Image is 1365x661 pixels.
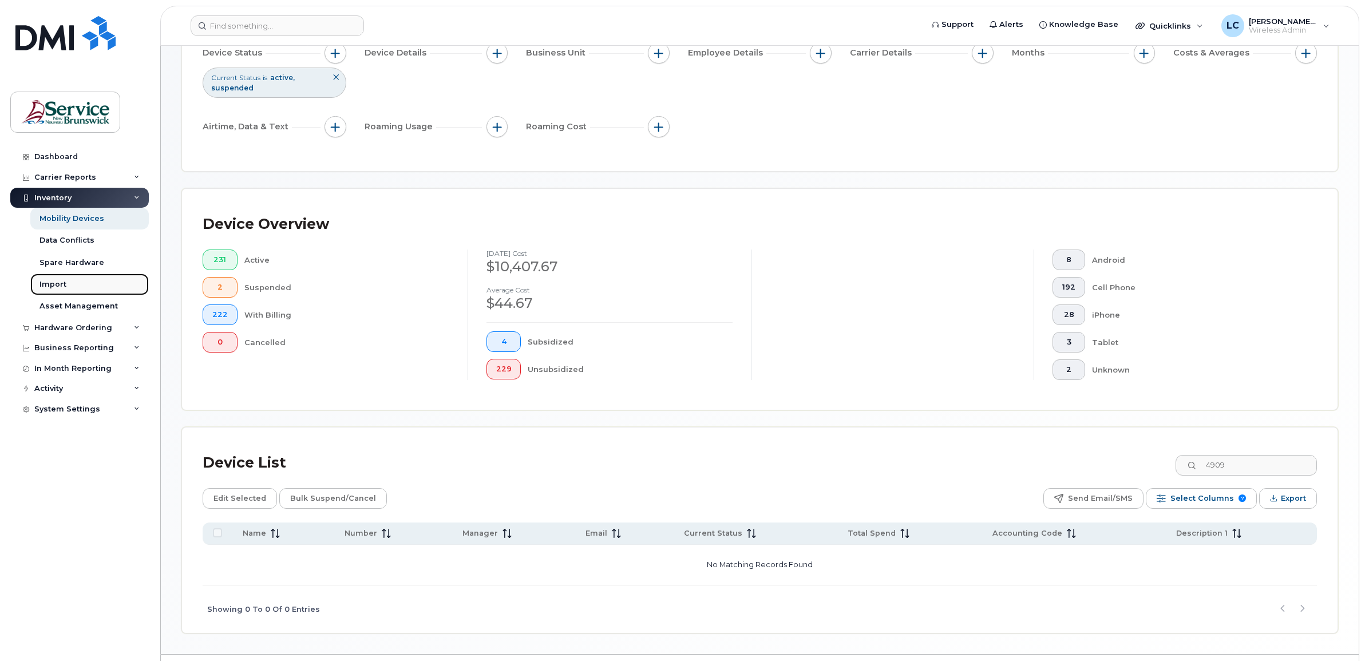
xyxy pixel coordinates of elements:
div: Subsidized [528,331,732,352]
div: Lenentine, Carrie (EECD/EDPE) [1213,14,1338,37]
span: [PERSON_NAME] (EECD/EDPE) [1249,17,1317,26]
div: Suspended [244,277,449,298]
span: 2 [1062,365,1075,374]
span: 229 [496,365,512,374]
span: Description 1 [1176,528,1228,539]
span: 7 [1239,494,1246,502]
div: Cell Phone [1092,277,1299,298]
button: 0 [203,332,238,353]
span: LC [1226,19,1239,33]
div: Quicklinks [1127,14,1211,37]
h4: [DATE] cost [486,250,733,257]
span: Roaming Usage [365,121,436,133]
span: 8 [1062,255,1075,264]
span: Quicklinks [1149,21,1191,30]
span: Roaming Cost [526,121,590,133]
span: Edit Selected [213,490,266,507]
button: 192 [1053,277,1085,298]
div: Unsubsidized [528,359,732,379]
a: Knowledge Base [1031,13,1126,36]
span: 222 [212,310,228,319]
span: Device Details [365,47,430,59]
span: 0 [212,338,228,347]
span: Months [1012,47,1048,59]
span: 4 [496,337,512,346]
span: Wireless Admin [1249,26,1317,35]
button: 8 [1053,250,1085,270]
span: Name [243,528,266,539]
span: Manager [462,528,498,539]
span: 192 [1062,283,1075,292]
input: Search Device List ... [1176,455,1317,476]
button: 3 [1053,332,1085,353]
div: Unknown [1092,359,1299,380]
p: No Matching Records Found [207,549,1312,580]
div: Cancelled [244,332,449,353]
span: Send Email/SMS [1068,490,1133,507]
span: Costs & Averages [1173,47,1253,59]
span: 2 [212,283,228,292]
span: active [270,73,295,82]
span: Showing 0 To 0 Of 0 Entries [207,601,320,618]
button: 2 [1053,359,1085,380]
h4: Average cost [486,286,733,294]
span: Export [1281,490,1306,507]
div: Device List [203,448,286,478]
span: Employee Details [688,47,766,59]
button: 231 [203,250,238,270]
input: Find something... [191,15,364,36]
span: Email [585,528,607,539]
button: Bulk Suspend/Cancel [279,488,387,509]
div: Android [1092,250,1299,270]
span: suspended [211,84,254,92]
span: Current Status [211,73,260,82]
button: Send Email/SMS [1043,488,1144,509]
span: Knowledge Base [1049,19,1118,30]
span: Alerts [999,19,1023,30]
span: Accounting Code [992,528,1062,539]
div: iPhone [1092,304,1299,325]
button: Export [1259,488,1317,509]
span: Airtime, Data & Text [203,121,292,133]
div: With Billing [244,304,449,325]
button: 2 [203,277,238,298]
div: Device Overview [203,209,329,239]
span: Select Columns [1170,490,1234,507]
button: 28 [1053,304,1085,325]
span: Device Status [203,47,266,59]
span: Business Unit [526,47,589,59]
div: Tablet [1092,332,1299,353]
button: Select Columns 7 [1146,488,1257,509]
span: Bulk Suspend/Cancel [290,490,376,507]
span: 3 [1062,338,1075,347]
span: Current Status [684,528,742,539]
span: Carrier Details [850,47,915,59]
div: $44.67 [486,294,733,313]
span: 28 [1062,310,1075,319]
span: Support [941,19,974,30]
div: $10,407.67 [486,257,733,276]
span: 231 [212,255,228,264]
a: Alerts [982,13,1031,36]
button: 4 [486,331,521,352]
span: Total Spend [848,528,896,539]
button: Edit Selected [203,488,277,509]
button: 229 [486,359,521,379]
a: Support [924,13,982,36]
span: Number [345,528,377,539]
span: is [263,73,267,82]
button: 222 [203,304,238,325]
div: Active [244,250,449,270]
